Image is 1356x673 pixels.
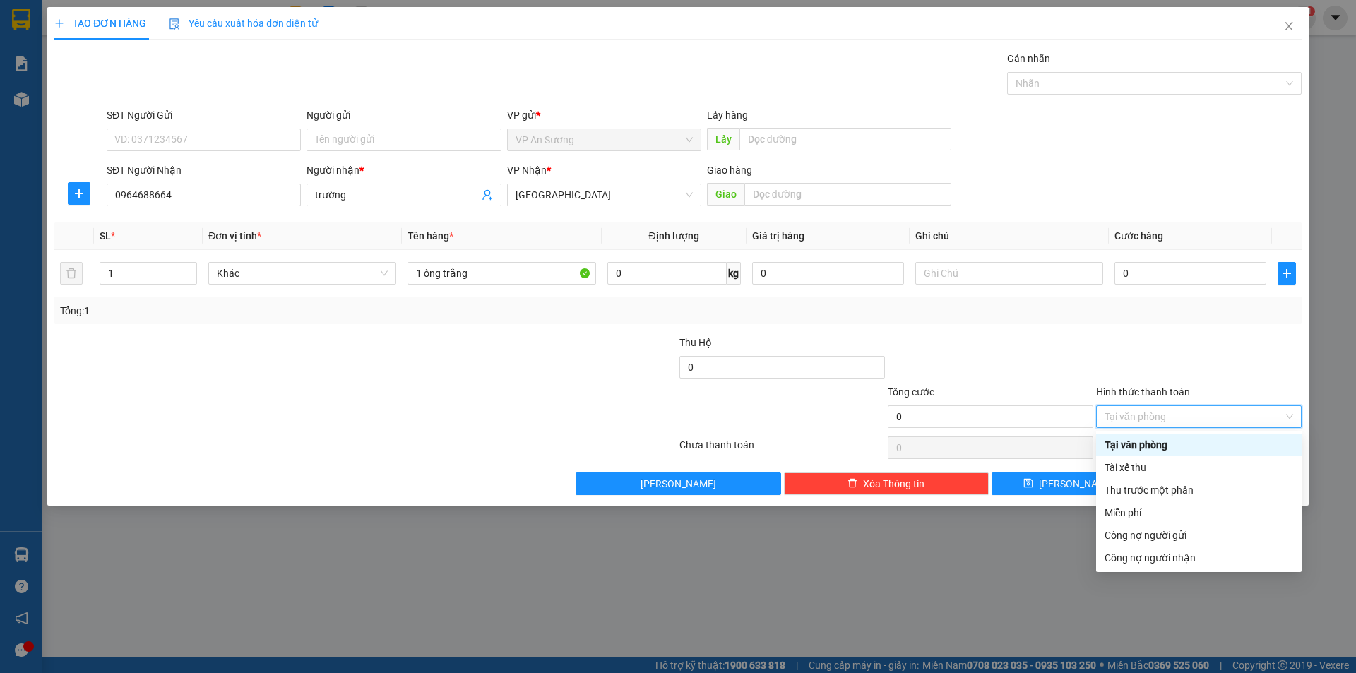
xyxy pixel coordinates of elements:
li: [PERSON_NAME] [7,7,205,34]
img: icon [169,18,180,30]
div: Cước gửi hàng sẽ được ghi vào công nợ của người nhận [1096,547,1302,569]
span: Đơn vị tính [208,230,261,242]
span: user-add [482,189,493,201]
span: Yêu cầu xuất hóa đơn điện tử [169,18,318,29]
th: Ghi chú [910,222,1109,250]
span: plus [69,188,90,199]
div: Công nợ người gửi [1105,528,1293,543]
div: Công nợ người nhận [1105,550,1293,566]
input: Dọc đường [744,183,951,206]
span: Cước hàng [1114,230,1163,242]
span: VP An Sương [516,129,693,150]
div: Miễn phí [1105,505,1293,520]
input: 0 [752,262,904,285]
span: Tên hàng [408,230,453,242]
span: plus [1278,268,1295,279]
span: VP Nhận [507,165,547,176]
span: [PERSON_NAME] [641,476,716,492]
span: Giao hàng [707,165,752,176]
span: Khác [217,263,388,284]
span: close [1283,20,1295,32]
span: Tại văn phòng [1105,406,1293,427]
button: delete [60,262,83,285]
input: Ghi Chú [915,262,1103,285]
span: Xóa Thông tin [863,476,924,492]
input: Dọc đường [739,128,951,150]
span: kg [727,262,741,285]
span: Tổng cước [888,386,934,398]
span: [PERSON_NAME] [1039,476,1114,492]
span: Giá trị hàng [752,230,804,242]
span: SL [100,230,111,242]
button: deleteXóa Thông tin [784,472,989,495]
span: Giao [707,183,744,206]
div: Tổng: 1 [60,303,523,318]
div: VP gửi [507,107,701,123]
button: [PERSON_NAME] [576,472,781,495]
span: Thu Hộ [679,337,712,348]
span: TẠO ĐƠN HÀNG [54,18,146,29]
div: Thu trước một phần [1105,482,1293,498]
span: Lấy [707,128,739,150]
label: Gán nhãn [1007,53,1050,64]
span: environment [7,78,17,88]
li: VP [GEOGRAPHIC_DATA] [97,60,188,107]
input: VD: Bàn, Ghế [408,262,595,285]
div: Người gửi [307,107,501,123]
div: SĐT Người Gửi [107,107,301,123]
div: Người nhận [307,162,501,178]
div: Chưa thanh toán [678,437,886,462]
div: Cước gửi hàng sẽ được ghi vào công nợ của người gửi [1096,524,1302,547]
button: Close [1269,7,1309,47]
div: Tài xế thu [1105,460,1293,475]
span: Đà Nẵng [516,184,693,206]
div: SĐT Người Nhận [107,162,301,178]
b: 39/4A Quốc Lộ 1A - [GEOGRAPHIC_DATA] - An Sương - [GEOGRAPHIC_DATA] [7,78,95,167]
button: save[PERSON_NAME] [992,472,1145,495]
button: plus [1278,262,1296,285]
span: delete [847,478,857,489]
button: plus [68,182,90,205]
span: Lấy hàng [707,109,748,121]
label: Hình thức thanh toán [1096,386,1190,398]
div: Tại văn phòng [1105,437,1293,453]
span: plus [54,18,64,28]
span: Định lượng [649,230,699,242]
span: save [1023,478,1033,489]
li: VP VP An Sương [7,60,97,76]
